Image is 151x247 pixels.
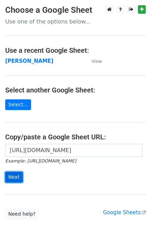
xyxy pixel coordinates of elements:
h3: Choose a Google Sheet [5,5,146,15]
a: Google Sheets [103,209,146,216]
h4: Copy/paste a Google Sheet URL: [5,133,146,141]
input: Paste your Google Sheet URL here [5,144,142,157]
small: Example: [URL][DOMAIN_NAME] [5,158,76,164]
a: [PERSON_NAME] [5,58,53,64]
h4: Select another Google Sheet: [5,86,146,94]
a: View [85,58,102,64]
a: Select... [5,99,31,110]
iframe: Chat Widget [116,214,151,247]
h4: Use a recent Google Sheet: [5,46,146,55]
p: Use one of the options below... [5,18,146,25]
a: Need help? [5,209,39,219]
input: Next [5,172,23,182]
small: View [92,59,102,64]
